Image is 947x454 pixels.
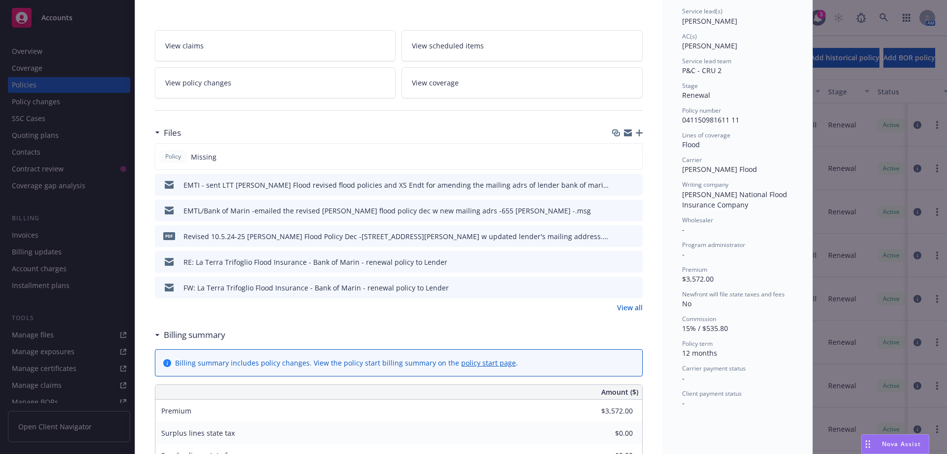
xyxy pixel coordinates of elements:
[401,67,643,98] a: View coverage
[630,283,639,293] button: preview file
[401,30,643,61] a: View scheduled items
[191,152,217,162] span: Missing
[682,180,728,189] span: Writing company
[682,156,702,164] span: Carrier
[682,398,685,408] span: -
[682,290,785,298] span: Newfront will file state taxes and fees
[682,140,700,149] span: Flood
[165,41,204,51] span: View claims
[682,190,789,209] span: [PERSON_NAME] National Flood Insurance Company
[155,30,396,61] a: View claims
[164,329,225,341] h3: Billing summary
[682,115,739,124] span: 041150981611 11
[682,57,731,65] span: Service lead team
[682,339,713,348] span: Policy term
[682,348,717,358] span: 12 months
[682,106,721,115] span: Policy number
[630,180,639,190] button: preview file
[617,302,643,313] a: View all
[155,126,181,139] div: Files
[614,231,622,242] button: download file
[682,324,728,333] span: 15% / $535.80
[682,165,757,174] span: [PERSON_NAME] Flood
[183,231,610,242] div: Revised 10.5.24-25 [PERSON_NAME] Flood Policy Dec -[STREET_ADDRESS][PERSON_NAME] w updated lender...
[614,180,622,190] button: download file
[165,78,231,88] span: View policy changes
[682,389,742,398] span: Client payment status
[614,283,622,293] button: download file
[163,152,183,161] span: Policy
[862,435,874,454] div: Drag to move
[682,7,723,15] span: Service lead(s)
[682,315,716,323] span: Commission
[161,406,191,415] span: Premium
[682,32,697,41] span: AC(s)
[682,274,714,284] span: $3,572.00
[163,232,175,240] span: pdf
[161,428,235,438] span: Surplus lines state tax
[682,216,713,224] span: Wholesaler
[164,126,181,139] h3: Files
[861,434,929,454] button: Nova Assist
[183,257,447,267] div: RE: La Terra Trifoglio Flood Insurance - Bank of Marin - renewal policy to Lender
[682,41,737,50] span: [PERSON_NAME]
[183,283,449,293] div: FW: La Terra Trifoglio Flood Insurance - Bank of Marin - renewal policy to Lender
[183,180,610,190] div: EMTI - sent LTT [PERSON_NAME] Flood revised flood policies and XS Endt for amending the mailing a...
[614,257,622,267] button: download file
[630,257,639,267] button: preview file
[682,66,722,75] span: P&C - CRU 2
[412,41,484,51] span: View scheduled items
[682,249,685,259] span: -
[412,78,459,88] span: View coverage
[682,373,685,383] span: -
[682,265,707,274] span: Premium
[155,67,396,98] a: View policy changes
[175,358,518,368] div: Billing summary includes policy changes. View the policy start billing summary on the .
[682,90,710,100] span: Renewal
[682,225,685,234] span: -
[575,404,639,418] input: 0.00
[682,299,692,308] span: No
[461,358,516,368] a: policy start page
[682,364,746,372] span: Carrier payment status
[682,16,737,26] span: [PERSON_NAME]
[630,206,639,216] button: preview file
[682,131,730,139] span: Lines of coverage
[183,206,591,216] div: EMTL/Bank of Marin -emailed the revised [PERSON_NAME] flood policy dec w new mailing adrs -655 [P...
[682,82,698,90] span: Stage
[682,241,745,249] span: Program administrator
[601,387,638,397] span: Amount ($)
[882,440,921,448] span: Nova Assist
[155,329,225,341] div: Billing summary
[575,426,639,441] input: 0.00
[630,231,639,242] button: preview file
[614,206,622,216] button: download file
